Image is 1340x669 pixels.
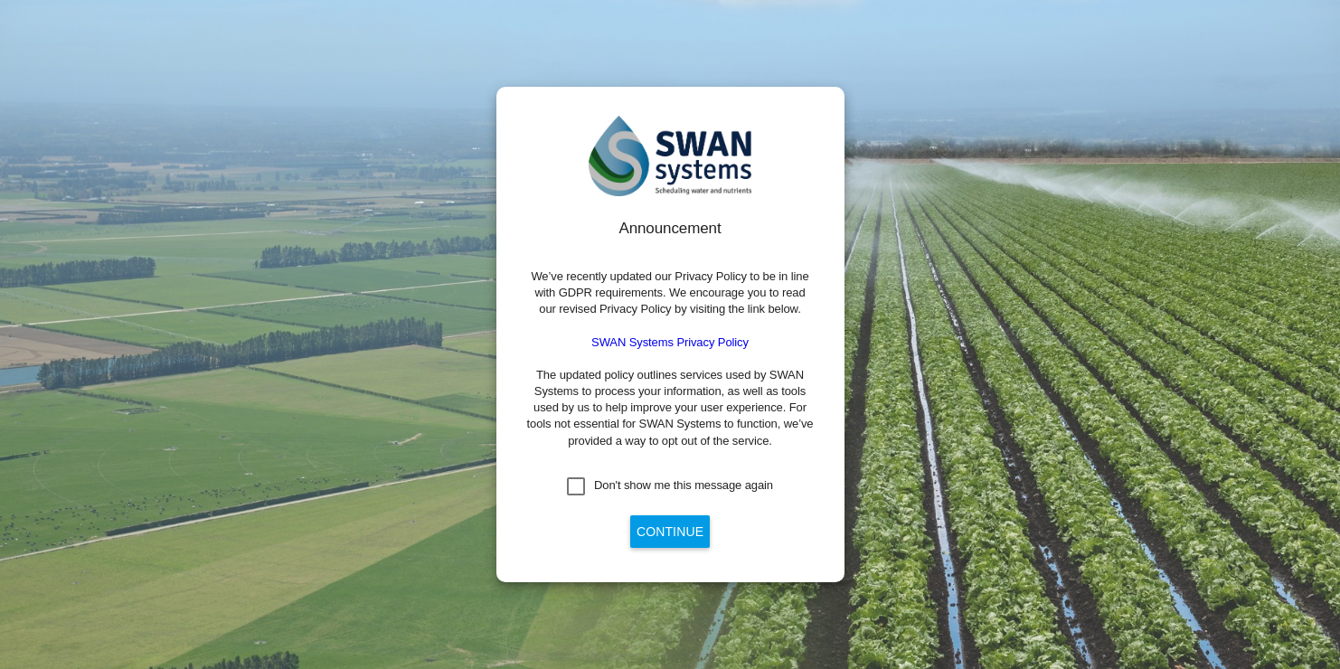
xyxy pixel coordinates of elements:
button: Continue [630,515,710,548]
img: SWAN-Landscape-Logo-Colour.png [589,116,751,196]
span: The updated policy outlines services used by SWAN Systems to process your information, as well as... [527,368,814,448]
span: We’ve recently updated our Privacy Policy to be in line with GDPR requirements. We encourage you ... [531,269,808,316]
a: SWAN Systems Privacy Policy [591,335,749,349]
md-checkbox: Don't show me this message again [567,477,773,495]
div: Announcement [525,218,816,240]
div: Don't show me this message again [594,477,773,494]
